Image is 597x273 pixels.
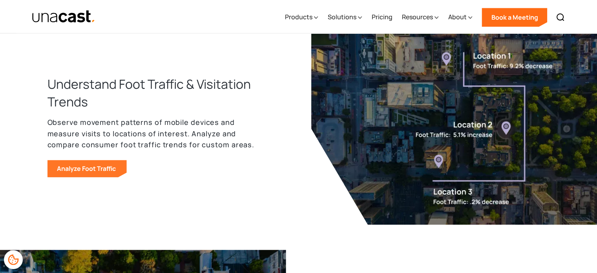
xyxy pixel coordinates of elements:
a: home [32,10,96,24]
div: Products [285,1,318,33]
div: About [448,1,472,33]
a: Book a Meeting [482,8,547,27]
a: Pricing [371,1,392,33]
div: Cookie Preferences [4,250,23,269]
div: Solutions [327,1,362,33]
p: Observe movement patterns of mobile devices and measure visits to locations of interest. Analyze ... [47,117,261,150]
h3: Understand Foot Traffic & Visitation Trends [47,75,261,110]
a: Analyze Foot Traffic [47,160,127,177]
img: Search icon [556,13,565,22]
div: Solutions [327,12,356,22]
div: Resources [402,12,433,22]
div: Products [285,12,312,22]
img: Unacast text logo [32,10,96,24]
div: Resources [402,1,438,33]
div: About [448,12,466,22]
